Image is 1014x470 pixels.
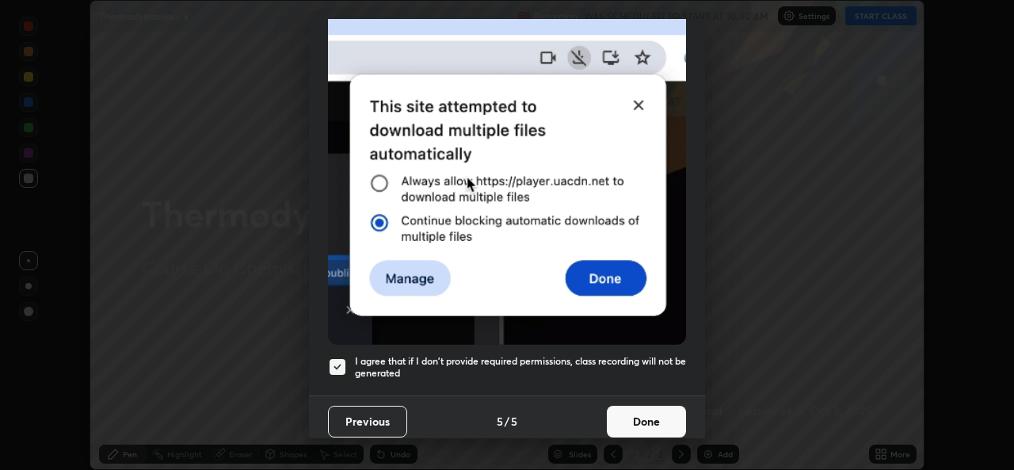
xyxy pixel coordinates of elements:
[497,413,503,430] h4: 5
[607,406,686,438] button: Done
[328,406,407,438] button: Previous
[505,413,509,430] h4: /
[355,355,686,380] h5: I agree that if I don't provide required permissions, class recording will not be generated
[511,413,517,430] h4: 5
